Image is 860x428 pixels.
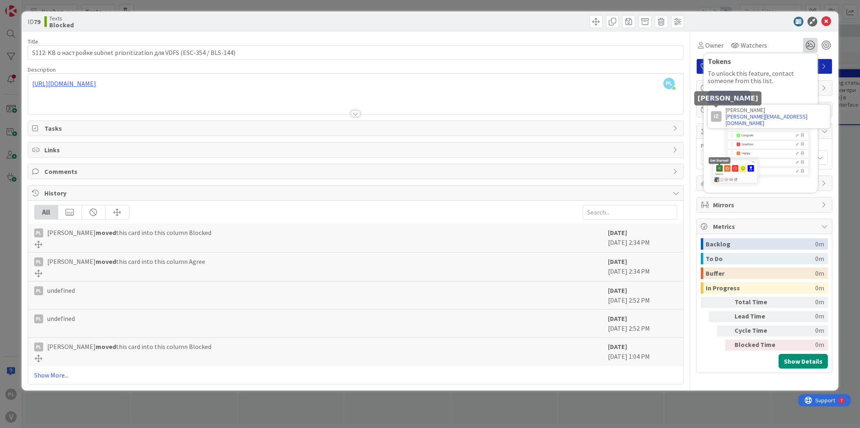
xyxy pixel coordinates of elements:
[34,257,43,266] div: PL
[34,370,677,380] a: Show More...
[49,22,74,28] b: Blocked
[32,79,96,88] a: [URL][DOMAIN_NAME]
[49,15,74,22] span: Texts
[735,311,779,322] div: Lead Time
[28,66,56,73] span: Description
[608,285,677,305] div: [DATE] 2:52 PM
[706,238,815,250] div: Backlog
[44,167,669,176] span: Comments
[713,222,817,231] span: Metrics
[96,257,116,266] b: moved
[706,282,815,294] div: In Progress
[47,257,205,266] span: [PERSON_NAME] this card into this column Agree
[17,1,37,11] span: Support
[34,342,43,351] div: PL
[608,342,627,351] b: [DATE]
[783,297,824,308] div: 0m
[708,57,814,66] div: Tokens
[711,111,722,122] div: IZ
[701,143,828,149] div: Priority
[608,228,677,248] div: [DATE] 2:34 PM
[663,78,675,89] span: PL
[44,188,669,198] span: History
[779,354,828,369] button: Show Details
[96,228,116,237] b: moved
[708,108,814,189] img: tokens.png
[783,311,824,322] div: 0m
[815,268,824,279] div: 0m
[698,94,758,102] h5: [PERSON_NAME]
[726,113,807,127] a: [PERSON_NAME][EMAIL_ADDRESS][DOMAIN_NAME]
[705,40,724,50] span: Owner
[741,40,767,50] span: Watchers
[608,228,627,237] b: [DATE]
[608,314,677,333] div: [DATE] 2:52 PM
[735,340,779,351] div: Blocked Time
[583,205,677,219] input: Search...
[44,145,669,155] span: Links
[706,268,815,279] div: Buffer
[708,70,814,104] div: To unlock this feature, contact someone from this list.
[783,340,824,351] div: 0m
[783,325,824,336] div: 0m
[608,257,627,266] b: [DATE]
[608,286,627,294] b: [DATE]
[34,314,43,323] div: PL
[47,314,75,323] span: undefined
[608,314,627,323] b: [DATE]
[815,282,824,294] div: 0m
[28,38,38,45] label: Title
[726,107,823,113] p: [PERSON_NAME]
[34,228,43,237] div: PL
[42,3,44,10] div: 7
[34,286,43,295] div: PL
[35,205,58,219] div: All
[608,342,677,362] div: [DATE] 1:04 PM
[28,17,40,26] span: ID
[815,253,824,264] div: 0m
[34,18,40,26] b: 79
[608,257,677,277] div: [DATE] 2:34 PM
[713,200,817,210] span: Mirrors
[47,228,211,237] span: [PERSON_NAME] this card into this column Blocked
[735,297,779,308] div: Total Time
[706,253,815,264] div: To Do
[96,342,116,351] b: moved
[47,342,211,351] span: [PERSON_NAME] this card into this column Blocked
[47,285,75,295] span: undefined
[815,238,824,250] div: 0m
[735,325,779,336] div: Cycle Time
[44,123,669,133] span: Tasks
[28,45,684,60] input: type card name here...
